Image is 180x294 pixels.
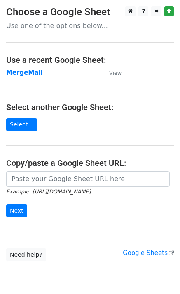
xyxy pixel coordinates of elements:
a: View [101,69,122,76]
h4: Copy/paste a Google Sheet URL: [6,158,174,168]
h4: Use a recent Google Sheet: [6,55,174,65]
small: Example: [URL][DOMAIN_NAME] [6,188,91,195]
a: Need help? [6,248,46,261]
input: Paste your Google Sheet URL here [6,171,170,187]
a: MergeMail [6,69,43,76]
a: Select... [6,118,37,131]
iframe: Chat Widget [139,255,180,294]
h3: Choose a Google Sheet [6,6,174,18]
p: Use one of the options below... [6,21,174,30]
input: Next [6,204,27,217]
small: View [109,70,122,76]
a: Google Sheets [123,249,174,257]
h4: Select another Google Sheet: [6,102,174,112]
